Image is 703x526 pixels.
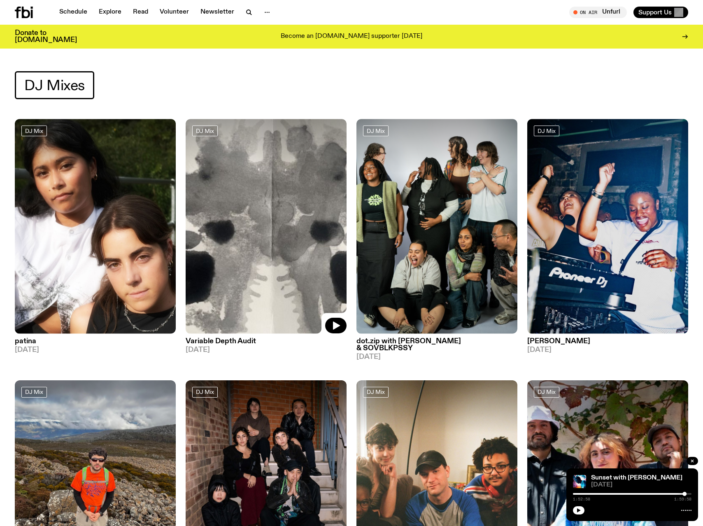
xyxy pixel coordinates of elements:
[591,482,691,488] span: [DATE]
[573,497,590,501] span: 1:52:58
[186,347,347,354] span: [DATE]
[538,389,556,395] span: DJ Mix
[356,338,517,352] h3: dot.zip with [PERSON_NAME] & SOVBLKPSSY
[633,7,688,18] button: Support Us
[155,7,194,18] a: Volunteer
[24,77,85,93] span: DJ Mixes
[15,334,176,354] a: patina[DATE]
[367,389,385,395] span: DJ Mix
[21,126,47,136] a: DJ Mix
[534,387,559,398] a: DJ Mix
[281,33,422,40] p: Become an [DOMAIN_NAME] supporter [DATE]
[186,338,347,345] h3: Variable Depth Audit
[534,126,559,136] a: DJ Mix
[21,387,47,398] a: DJ Mix
[538,128,556,134] span: DJ Mix
[573,475,586,488] img: Simon Caldwell stands side on, looking downwards. He has headphones on. Behind him is a brightly ...
[196,128,214,134] span: DJ Mix
[367,128,385,134] span: DJ Mix
[128,7,153,18] a: Read
[196,389,214,395] span: DJ Mix
[15,338,176,345] h3: patina
[196,7,239,18] a: Newsletter
[591,475,682,481] a: Sunset with [PERSON_NAME]
[54,7,92,18] a: Schedule
[15,30,77,44] h3: Donate to [DOMAIN_NAME]
[15,347,176,354] span: [DATE]
[363,387,389,398] a: DJ Mix
[25,128,43,134] span: DJ Mix
[25,389,43,395] span: DJ Mix
[638,9,672,16] span: Support Us
[356,354,517,361] span: [DATE]
[186,334,347,354] a: Variable Depth Audit[DATE]
[356,334,517,361] a: dot.zip with [PERSON_NAME] & SOVBLKPSSY[DATE]
[186,119,347,333] img: A black and white Rorschach
[192,387,218,398] a: DJ Mix
[527,334,688,354] a: [PERSON_NAME][DATE]
[527,347,688,354] span: [DATE]
[527,338,688,345] h3: [PERSON_NAME]
[569,7,627,18] button: On AirUnfurl
[674,497,691,501] span: 1:59:58
[94,7,126,18] a: Explore
[363,126,389,136] a: DJ Mix
[192,126,218,136] a: DJ Mix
